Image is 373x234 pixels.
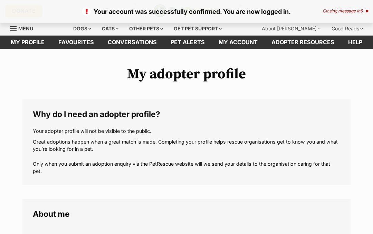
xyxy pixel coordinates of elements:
h1: My adopter profile [22,66,351,82]
div: About [PERSON_NAME] [257,22,325,36]
fieldset: Why do I need an adopter profile? [22,99,351,185]
p: Great adoptions happen when a great match is made. Completing your profile helps rescue organisat... [33,138,340,175]
div: Cats [97,22,123,36]
legend: Why do I need an adopter profile? [33,110,340,119]
a: Menu [10,22,38,34]
a: My account [212,36,265,49]
a: Help [341,36,369,49]
a: Adopter resources [265,36,341,49]
a: Pet alerts [164,36,212,49]
div: Dogs [68,22,96,36]
span: Menu [18,26,33,31]
legend: About me [33,209,340,218]
div: Get pet support [169,22,227,36]
div: Good Reads [327,22,368,36]
a: My profile [4,36,51,49]
a: conversations [101,36,164,49]
a: Favourites [51,36,101,49]
div: Other pets [124,22,168,36]
p: Your adopter profile will not be visible to the public. [33,127,340,135]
